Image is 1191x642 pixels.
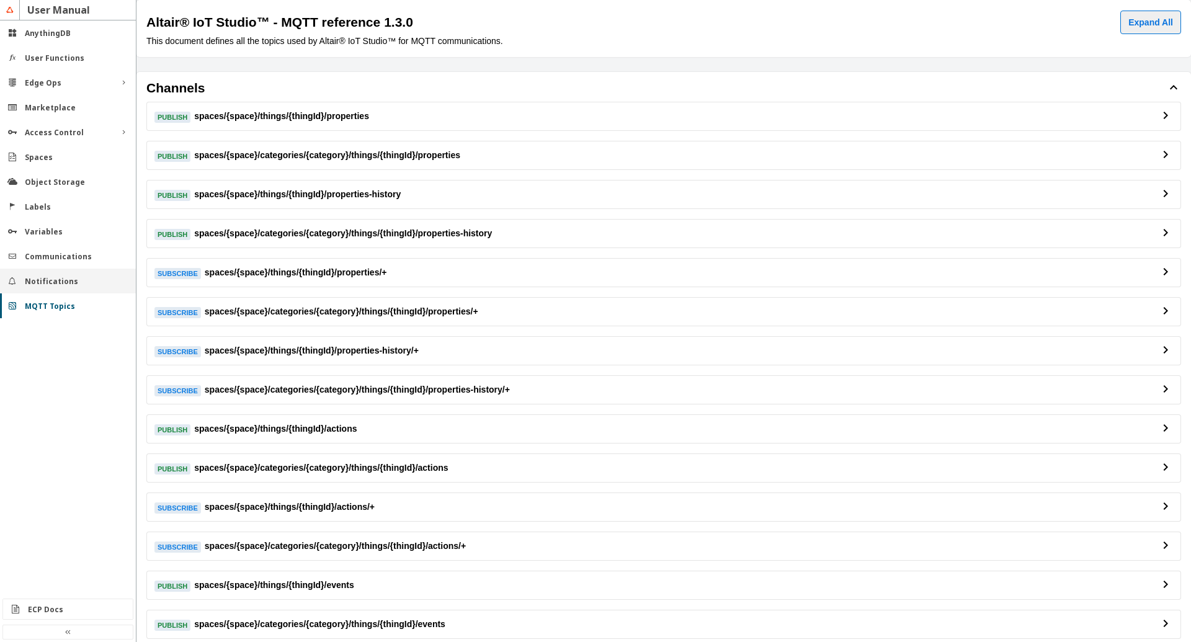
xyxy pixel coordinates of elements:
span: spaces/{space}/categories/{category}/things/{thingId}/properties-history [194,227,492,240]
span: Publish [154,620,190,631]
span: 1.3.0 [384,16,413,29]
span: spaces/{space}/categories/{category}/things/{thingId}/actions/+ [205,540,466,553]
span: Subscribe [154,346,201,357]
span: spaces/{space}/categories/{category}/things/{thingId}/actions [194,461,448,475]
span: Publish [154,112,190,123]
span: Expand All [1128,17,1173,27]
span: spaces/{space}/things/{thingId}/actions/+ [205,501,375,514]
span: Publish [154,463,190,475]
span: Subscribe [154,502,201,514]
span: spaces/{space}/categories/{category}/things/{thingId}/properties-history/+ [205,383,510,396]
span: spaces/{space}/things/{thingId}/properties [194,110,369,123]
span: spaces/{space}/categories/{category}/things/{thingId}/properties/+ [205,305,478,318]
span: spaces/{space}/things/{thingId}/properties/+ [205,266,387,279]
span: Subscribe [154,268,201,279]
button: Expand All [1120,11,1181,34]
span: spaces/{space}/categories/{category}/things/{thingId}/events [194,618,445,631]
span: Publish [154,151,190,162]
span: Publish [154,229,190,240]
h2: Channels [146,82,1166,94]
span: Subscribe [154,385,201,396]
span: Publish [154,424,190,435]
span: Publish [154,190,190,201]
span: spaces/{space}/things/{thingId}/actions [194,422,357,435]
span: spaces/{space}/things/{thingId}/properties-history [194,188,401,201]
span: spaces/{space}/categories/{category}/things/{thingId}/properties [194,149,460,162]
p: This document defines all the topics used by Altair® IoT Studio™ for MQTT communications. [146,35,1181,47]
span: Subscribe [154,307,201,318]
span: spaces/{space}/things/{thingId}/properties-history/+ [205,344,419,357]
span: Publish [154,581,190,592]
span: Altair® IoT Studio™ - MQTT reference [146,15,380,29]
span: Subscribe [154,542,201,553]
span: spaces/{space}/things/{thingId}/events [194,579,354,592]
